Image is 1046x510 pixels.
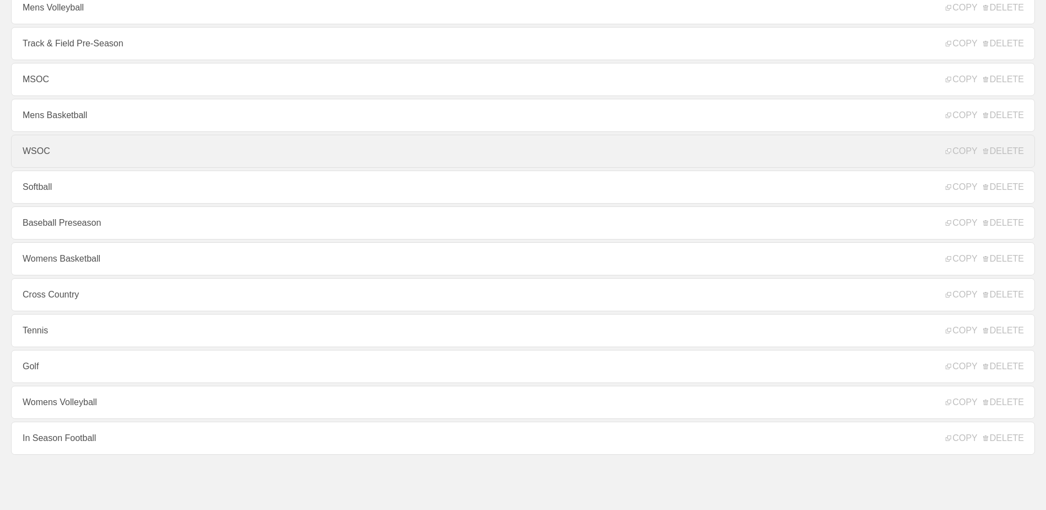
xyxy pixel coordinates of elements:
[946,110,977,120] span: COPY
[11,350,1035,383] a: Golf
[991,457,1046,510] iframe: Chat Widget
[983,218,1024,228] span: DELETE
[946,326,977,336] span: COPY
[983,75,1024,84] span: DELETE
[946,75,977,84] span: COPY
[11,386,1035,419] a: Womens Volleyball
[11,422,1035,455] a: In Season Football
[983,326,1024,336] span: DELETE
[946,290,977,300] span: COPY
[946,182,977,192] span: COPY
[11,242,1035,275] a: Womens Basketball
[983,3,1024,13] span: DELETE
[946,3,977,13] span: COPY
[946,146,977,156] span: COPY
[11,314,1035,347] a: Tennis
[946,218,977,228] span: COPY
[946,397,977,407] span: COPY
[11,278,1035,311] a: Cross Country
[983,397,1024,407] span: DELETE
[983,290,1024,300] span: DELETE
[983,39,1024,49] span: DELETE
[11,206,1035,240] a: Baseball Preseason
[11,171,1035,204] a: Softball
[983,362,1024,371] span: DELETE
[946,254,977,264] span: COPY
[11,135,1035,168] a: WSOC
[11,27,1035,60] a: Track & Field Pre-Season
[11,99,1035,132] a: Mens Basketball
[946,362,977,371] span: COPY
[946,433,977,443] span: COPY
[983,146,1024,156] span: DELETE
[946,39,977,49] span: COPY
[11,63,1035,96] a: MSOC
[983,110,1024,120] span: DELETE
[983,182,1024,192] span: DELETE
[983,433,1024,443] span: DELETE
[983,254,1024,264] span: DELETE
